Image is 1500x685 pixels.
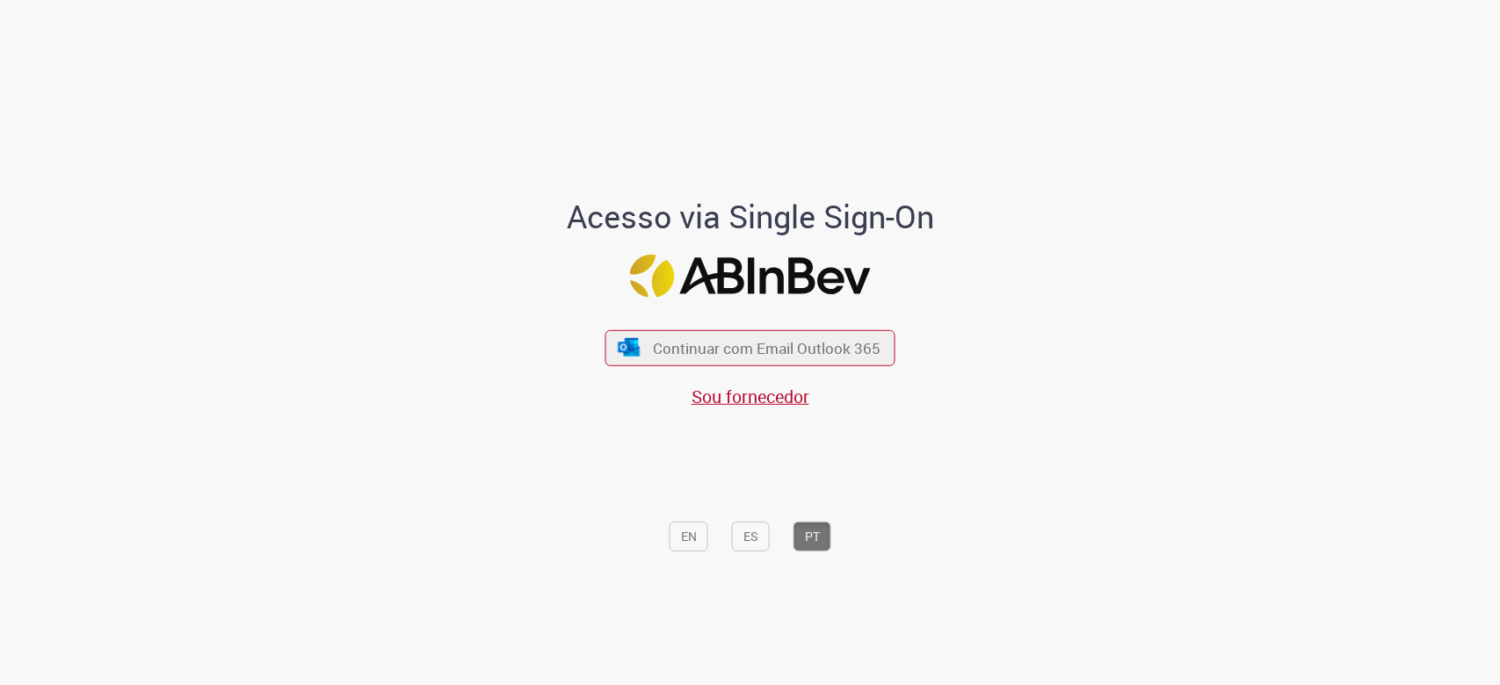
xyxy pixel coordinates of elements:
img: Logo ABInBev [630,255,871,298]
a: Sou fornecedor [692,385,809,408]
button: ES [732,522,770,552]
button: EN [670,522,708,552]
button: PT [793,522,831,552]
h1: Acesso via Single Sign-On [506,198,994,234]
button: ícone Azure/Microsoft 360 Continuar com Email Outlook 365 [605,330,895,366]
span: Continuar com Email Outlook 365 [653,338,880,358]
img: ícone Azure/Microsoft 360 [616,338,641,357]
